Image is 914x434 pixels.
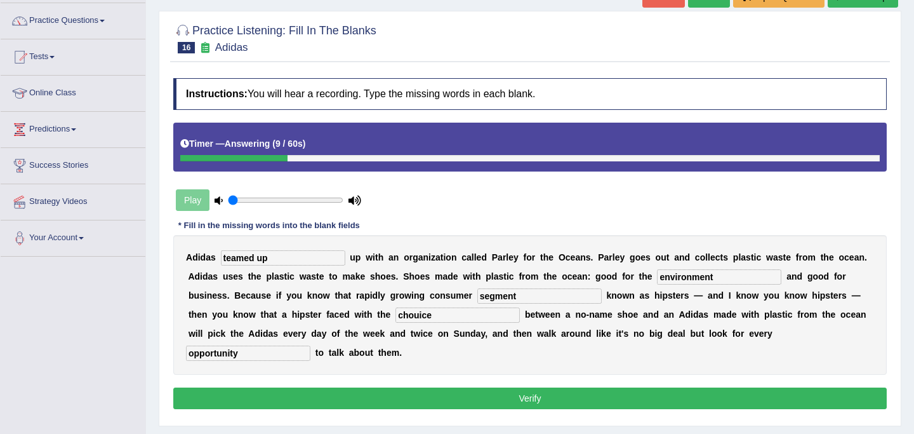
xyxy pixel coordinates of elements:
b: w [300,271,307,281]
a: Success Stories [1,148,145,180]
b: t [783,252,786,262]
h5: Timer — [180,139,305,149]
b: g [413,252,418,262]
b: k [736,290,741,301]
b: . [864,252,867,262]
b: o [802,252,808,262]
b: i [754,252,757,262]
b: h [546,271,552,281]
b: i [200,271,202,281]
b: g [420,290,425,301]
b: w [622,290,629,301]
a: Tests [1,39,145,71]
b: a [708,290,713,301]
b: u [256,290,262,301]
b: o [812,271,818,281]
b: e [548,252,553,262]
b: h [251,271,256,281]
b: e [573,271,578,281]
b: d [202,271,208,281]
b: s [746,252,751,262]
b: n [629,290,635,301]
b: u [774,290,779,301]
b: d [797,271,803,281]
b: t [248,271,251,281]
b: h [375,271,381,281]
b: o [746,290,752,301]
b: e [420,271,425,281]
b: a [208,271,213,281]
b: e [786,252,791,262]
b: a [786,271,791,281]
b: e [386,271,391,281]
b: h [409,271,415,281]
b: t [334,290,338,301]
b: t [503,271,507,281]
b: w [800,290,807,301]
b: t [821,252,824,262]
b: l [378,290,380,301]
b: a [435,252,440,262]
b: t [348,290,351,301]
b: s [279,271,284,281]
b: c [844,252,849,262]
h2: Practice Listening: Fill In The Blanks [173,22,376,53]
span: 16 [178,42,195,53]
b: u [451,290,456,301]
b: ( [272,139,275,149]
b: c [567,271,573,281]
b: k [307,290,312,301]
b: f [796,252,799,262]
b: n [580,252,586,262]
b: t [673,290,676,301]
b: y [619,252,625,262]
b: n [312,290,318,301]
b: Instructions: [186,88,248,99]
b: i [428,252,431,262]
b: o [414,271,420,281]
b: d [195,271,201,281]
b: t [375,252,378,262]
b: c [695,252,700,262]
b: t [284,271,287,281]
b: p [364,290,370,301]
b: y [286,290,291,301]
b: t [751,252,754,262]
b: o [656,252,661,262]
b: t [329,271,332,281]
b: s [778,252,783,262]
b: i [373,252,375,262]
b: a [343,290,348,301]
b: o [818,271,824,281]
b: a [741,252,746,262]
b: h [543,252,549,262]
b: c [430,290,435,301]
b: w [323,290,330,301]
b: o [625,271,631,281]
b: o [526,252,532,262]
b: o [606,271,612,281]
b: e [319,271,324,281]
b: f [519,271,522,281]
b: c [289,271,295,281]
b: a [467,252,472,262]
b: g [807,271,813,281]
button: Verify [173,388,887,409]
b: w [463,271,470,281]
b: f [279,290,282,301]
b: n [741,290,746,301]
b: u [194,290,199,301]
b: n [713,290,719,301]
b: e [647,271,652,281]
b: c [461,252,467,262]
b: m [807,252,815,262]
b: p [662,290,668,301]
b: d [373,290,378,301]
b: s [644,290,649,301]
b: o [399,290,405,301]
b: n [423,252,429,262]
b: m [342,271,350,281]
b: t [666,252,670,262]
b: t [316,271,319,281]
b: d [612,271,618,281]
